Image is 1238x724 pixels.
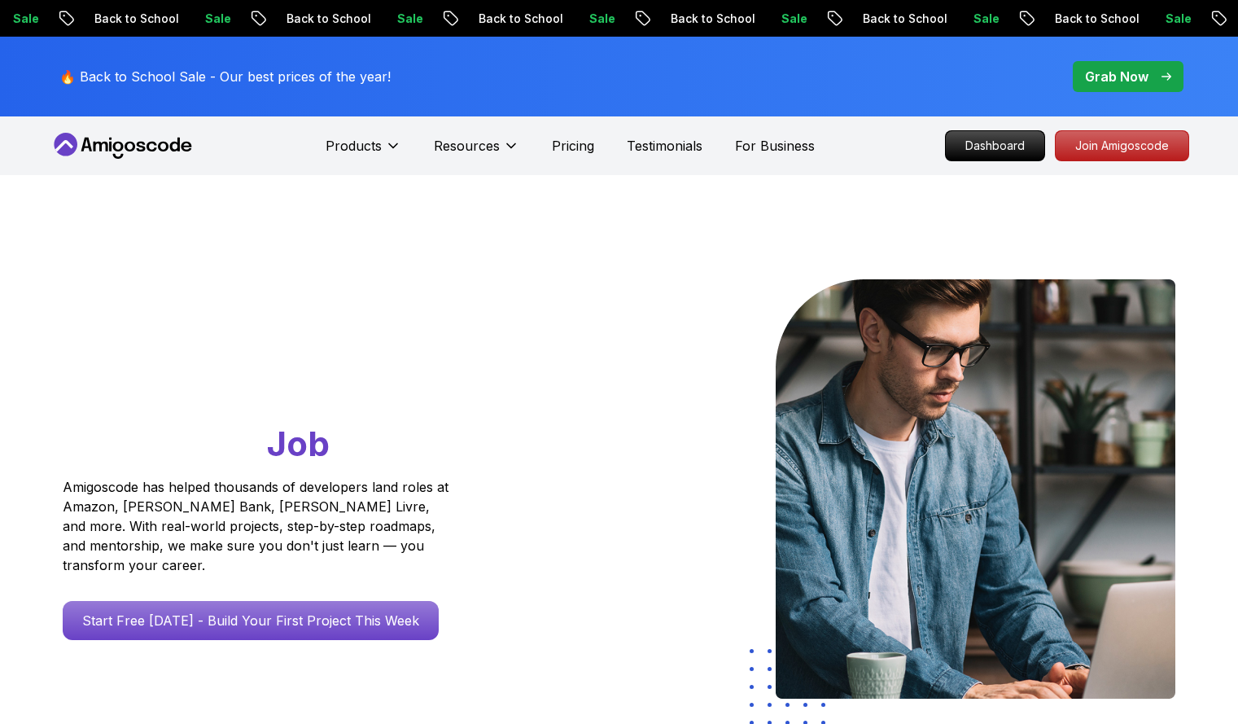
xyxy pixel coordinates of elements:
[326,136,382,156] p: Products
[776,279,1175,699] img: hero
[627,136,702,156] a: Testimonials
[326,136,401,169] button: Products
[735,136,815,156] a: For Business
[78,11,189,27] p: Back to School
[946,131,1044,160] p: Dashboard
[189,11,241,27] p: Sale
[63,601,439,640] a: Start Free [DATE] - Build Your First Project This Week
[434,136,500,156] p: Resources
[63,477,453,575] p: Amigoscode has helped thousands of developers land roles at Amazon, [PERSON_NAME] Bank, [PERSON_N...
[1039,11,1149,27] p: Back to School
[573,11,625,27] p: Sale
[270,11,381,27] p: Back to School
[1055,130,1189,161] a: Join Amigoscode
[1085,67,1148,86] p: Grab Now
[63,279,511,467] h1: Go From Learning to Hired: Master Java, Spring Boot & Cloud Skills That Get You the
[765,11,817,27] p: Sale
[945,130,1045,161] a: Dashboard
[462,11,573,27] p: Back to School
[434,136,519,169] button: Resources
[1056,131,1188,160] p: Join Amigoscode
[1149,11,1201,27] p: Sale
[267,423,330,464] span: Job
[846,11,957,27] p: Back to School
[654,11,765,27] p: Back to School
[957,11,1009,27] p: Sale
[552,136,594,156] a: Pricing
[59,67,391,86] p: 🔥 Back to School Sale - Our best prices of the year!
[381,11,433,27] p: Sale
